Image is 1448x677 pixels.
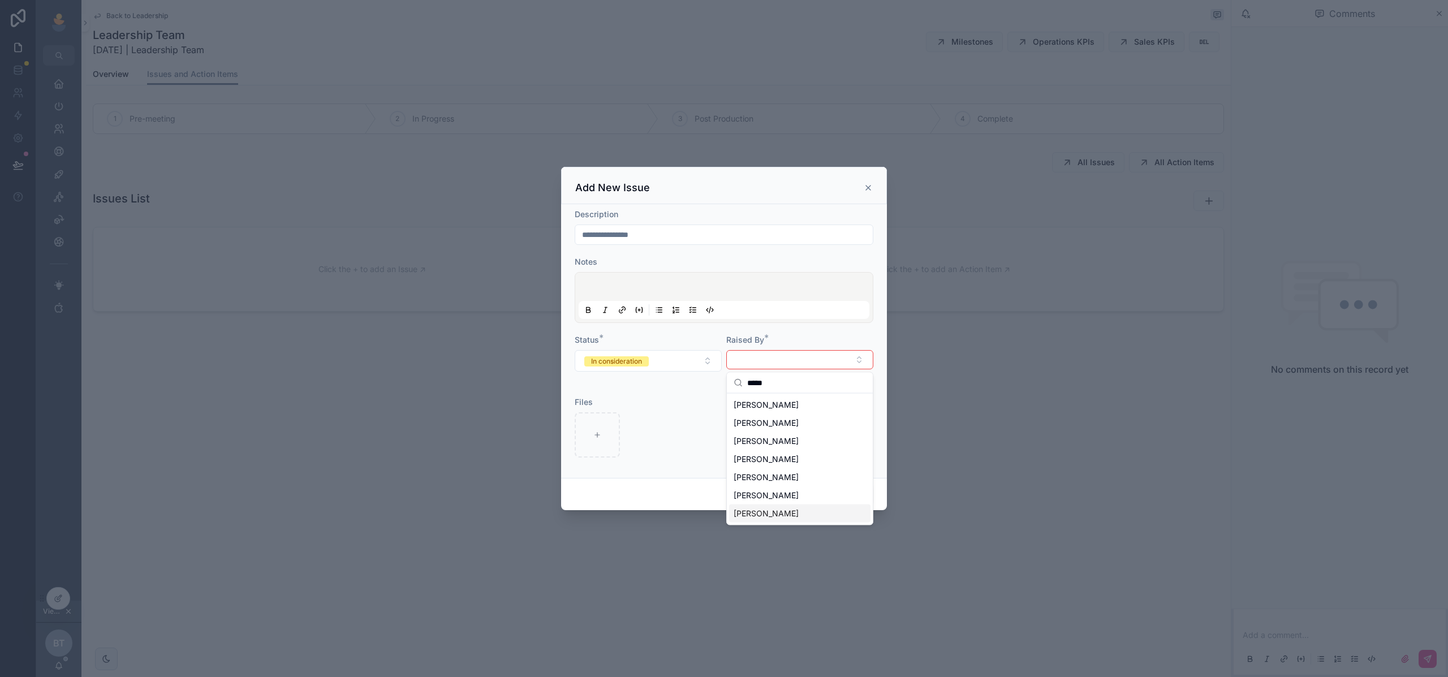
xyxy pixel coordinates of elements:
span: Files [575,397,593,407]
span: Description [575,209,618,219]
button: Select Button [575,350,722,372]
span: [PERSON_NAME] [734,508,799,519]
div: In consideration [591,356,642,366]
button: Select Button [726,350,873,369]
h3: Add New Issue [575,181,650,195]
span: [PERSON_NAME] [734,417,799,429]
div: Suggestions [727,394,873,525]
span: [PERSON_NAME] [734,435,799,447]
span: [PERSON_NAME] [734,399,799,411]
span: [PERSON_NAME] [734,490,799,501]
span: [PERSON_NAME] [734,454,799,465]
span: [PERSON_NAME] [734,472,799,483]
span: Notes [575,257,597,266]
span: Raised By [726,335,764,344]
span: Status [575,335,599,344]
